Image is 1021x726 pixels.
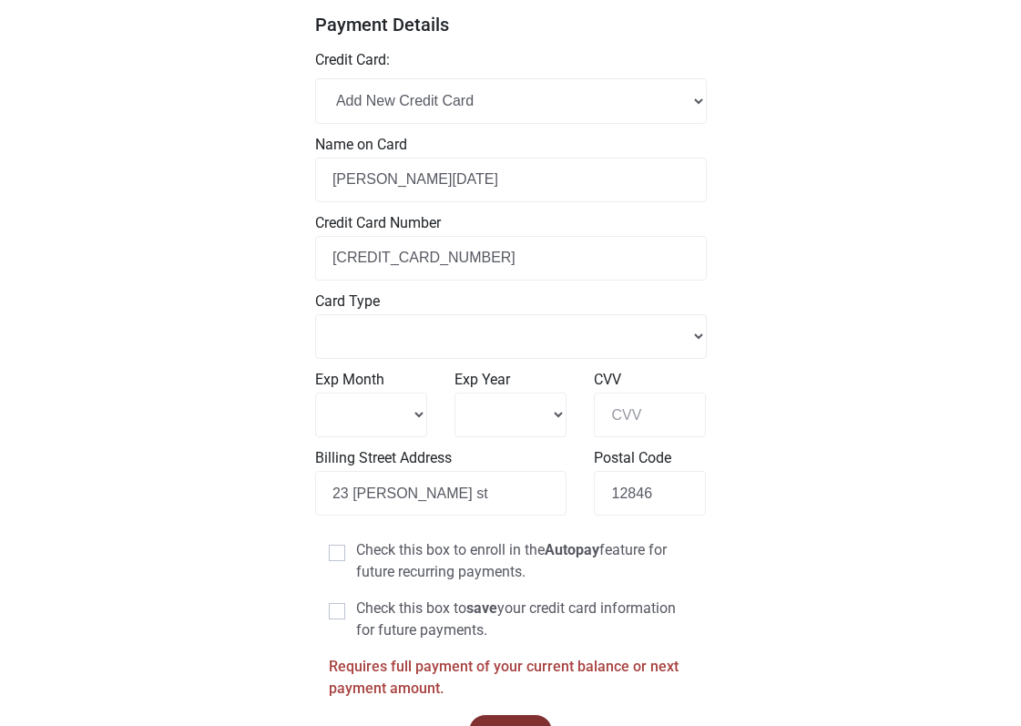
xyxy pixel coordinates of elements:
label: Credit Card Number [315,212,707,234]
h5: Payment Details [315,14,707,36]
label: Billing Street Address [315,447,567,469]
label: Card Type [315,291,707,312]
label: Check this box to your credit card information for future payments. [329,598,693,641]
strong: save [466,599,497,617]
strong: Autopay [545,541,599,558]
label: Exp Month [315,369,427,391]
label: Credit Card: [315,49,390,71]
label: Name on Card [315,134,707,156]
label: CVV [594,369,706,391]
label: Check this box to enroll in the feature for future recurring payments. [329,539,693,583]
label: Postal Code [594,447,706,469]
label: Exp Year [454,369,567,391]
input: Name on card [315,158,707,202]
input: Card number [315,236,707,281]
p: Requires full payment of your current balance or next payment amount. [329,656,693,700]
input: CVV [594,393,706,437]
